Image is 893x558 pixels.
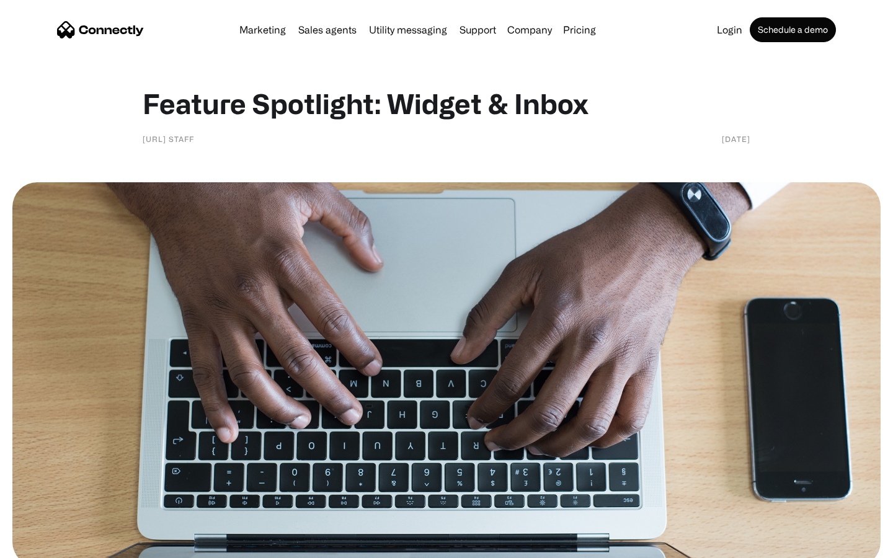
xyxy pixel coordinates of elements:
a: Support [455,25,501,35]
ul: Language list [25,536,74,554]
a: Utility messaging [364,25,452,35]
a: Sales agents [293,25,362,35]
a: Marketing [234,25,291,35]
aside: Language selected: English [12,536,74,554]
div: [URL] staff [143,133,194,145]
div: Company [507,21,552,38]
h1: Feature Spotlight: Widget & Inbox [143,87,750,120]
a: Pricing [558,25,601,35]
a: Login [712,25,747,35]
div: [DATE] [722,133,750,145]
a: Schedule a demo [750,17,836,42]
